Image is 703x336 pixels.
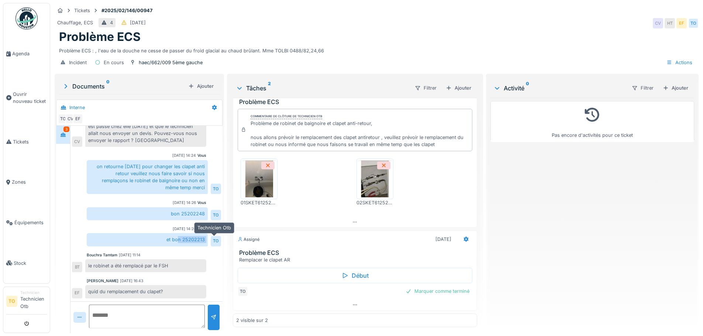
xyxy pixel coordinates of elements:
[173,226,196,232] div: [DATE] 14:26
[493,84,626,93] div: Activité
[58,114,68,124] div: TO
[236,317,268,324] div: 2 visible sur 2
[72,136,82,147] div: CV
[653,18,663,28] div: CV
[443,83,474,93] div: Ajouter
[12,50,47,57] span: Agenda
[211,210,221,220] div: TO
[63,127,69,132] div: 3
[13,91,47,105] span: Ouvrir nouveau ticket
[211,236,221,246] div: TO
[104,59,124,66] div: En cours
[660,83,691,93] div: Ajouter
[403,286,472,296] div: Marquer comme terminé
[3,34,50,74] a: Agenda
[72,288,82,298] div: EF
[238,236,260,243] div: Assigné
[435,236,451,243] div: [DATE]
[12,179,47,186] span: Zones
[173,200,196,205] div: [DATE] 14:26
[239,256,473,263] div: Remplacer le clapet AR
[495,104,689,139] div: Pas encore d'activités pour ce ticket
[14,219,47,226] span: Équipements
[358,160,392,197] img: dak5ivui3un6qczm5qhcg78n3lrn
[185,81,217,91] div: Ajouter
[3,122,50,162] a: Tickets
[139,59,203,66] div: haec/662/009 5ème gauche
[85,113,206,147] div: Bonjour, [PERSON_NAME] signale que quelqu'un est passé chez elle [DATE] et que le technicien alla...
[74,7,90,14] div: Tickets
[15,7,38,30] img: Badge_color-CXgf-gQk.svg
[57,19,93,26] div: Chauffage, ECS
[242,160,276,197] img: fsycwf4fcte78430w7iktyqis7c7
[87,278,118,284] div: [PERSON_NAME]
[87,160,208,194] div: on retourne [DATE] pour changer les clapet anti retour veuillez nous faire savoir si nous remplaç...
[130,19,146,26] div: [DATE]
[20,290,47,295] div: Technicien
[59,44,694,54] div: Problème ECS : , l'eau de la douche ne cesse de passer du froid glacial au chaud brûlant. Mme TOL...
[106,82,110,91] sup: 0
[6,290,47,315] a: TO TechnicienTechnicien Otb
[72,262,82,272] div: BT
[73,114,83,124] div: EF
[411,83,440,93] div: Filtrer
[628,83,657,93] div: Filtrer
[268,84,271,93] sup: 2
[69,104,85,111] div: Interne
[663,57,696,68] div: Actions
[665,18,675,28] div: HT
[85,259,206,272] div: le robinet a été remplacé par le FSH
[3,162,50,202] a: Zones
[3,243,50,283] a: Stock
[87,252,117,258] div: Bouchra Tamtam
[3,74,50,122] a: Ouvrir nouveau ticket
[6,296,17,307] li: TO
[87,207,208,220] div: bon 25202248
[197,153,206,158] div: Vous
[14,260,47,267] span: Stock
[236,84,408,93] div: Tâches
[110,19,113,26] div: 4
[251,114,322,119] div: Commentaire de clôture de Technicien Otb
[251,120,469,148] div: Problème de robinet de baignoire et clapet anti-retour, nous allons prévoir le remplacement des c...
[688,18,699,28] div: TO
[526,84,529,93] sup: 0
[62,82,185,91] div: Documents
[197,200,206,205] div: Vous
[356,199,393,206] div: 02SKET6125202213RESDD30012025_0945.JPEG
[87,233,208,246] div: et bon 25202213
[69,59,87,66] div: Incident
[65,114,76,124] div: CV
[119,252,141,258] div: [DATE] 11:14
[239,249,473,256] h3: Problème ECS
[194,222,234,233] div: Technicien Otb
[3,202,50,243] a: Équipements
[20,290,47,313] li: Technicien Otb
[59,30,141,44] h1: Problème ECS
[211,184,221,194] div: TO
[676,18,687,28] div: EF
[13,138,47,145] span: Tickets
[172,153,196,158] div: [DATE] 14:24
[241,199,278,206] div: 01SKET6125202213RESDD30012025_0945.JPEG
[238,286,248,297] div: TO
[120,278,143,284] div: [DATE] 16:43
[238,268,472,283] div: Début
[99,7,155,14] strong: #2025/02/146/00947
[239,98,473,105] h3: Problème ECS
[85,285,206,298] div: quid du remplacement du clapet?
